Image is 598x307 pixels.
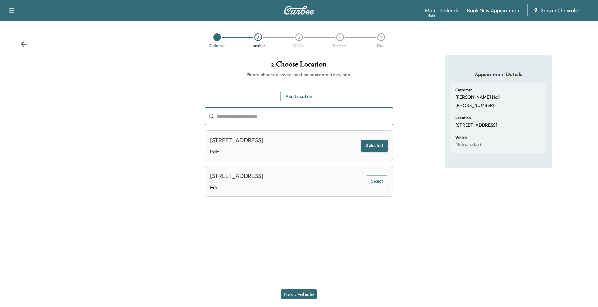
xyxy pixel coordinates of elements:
[295,33,303,41] div: 3
[293,44,305,48] div: Vehicle
[284,6,315,15] img: Curbee Logo
[455,142,481,148] p: Please select
[280,91,317,102] button: Add Location
[377,33,385,41] div: 5
[205,71,394,78] h6: Please choose a saved location or create a new one.
[210,183,263,191] a: Edit
[377,44,385,48] div: Date
[254,33,262,41] div: 2
[281,289,317,299] button: Next: Vehicle
[455,103,494,109] p: [PHONE_NUMBER]
[450,71,546,78] h5: Appointment Details
[209,44,225,48] div: Customer
[440,6,462,14] a: Calendar
[21,41,27,48] div: Back
[366,175,388,187] button: Select
[455,116,471,120] h6: Location
[210,148,263,155] a: Edit
[428,13,435,18] div: Beta
[250,44,266,48] div: Location
[455,122,497,128] p: [STREET_ADDRESS]
[336,33,344,41] div: 4
[333,44,347,48] div: Services
[455,136,467,140] h6: Vehicle
[455,88,472,92] h6: Customer
[541,6,580,14] span: Seguin Chevrolet
[210,136,263,145] div: [STREET_ADDRESS]
[210,171,263,180] div: [STREET_ADDRESS]
[455,94,500,100] p: [PERSON_NAME] Hall
[425,6,435,14] a: MapBeta
[205,60,394,71] h1: 2 . Choose Location
[361,140,388,152] button: Selected
[467,6,521,14] a: Book New Appointment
